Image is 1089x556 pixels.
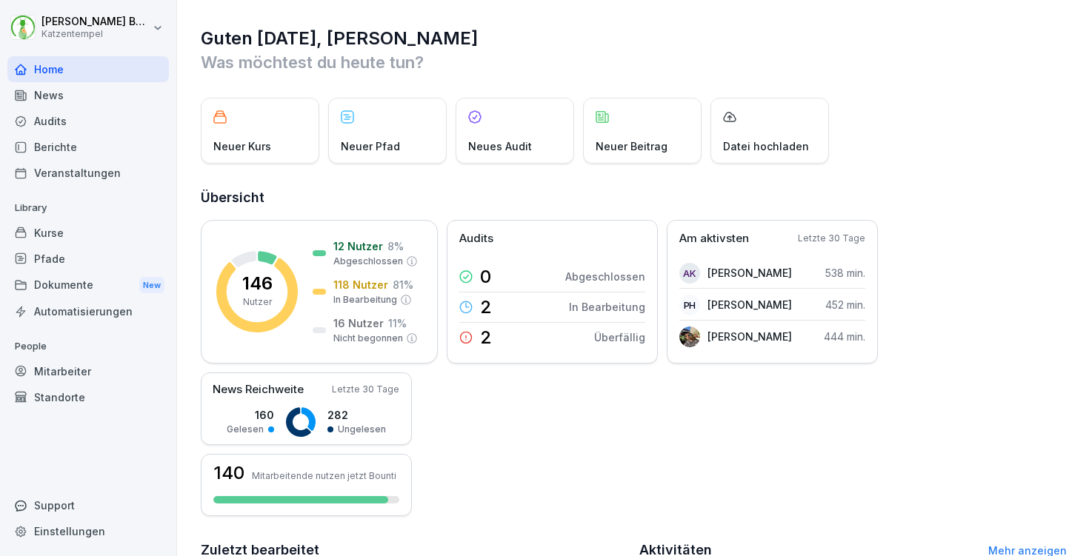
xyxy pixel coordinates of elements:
a: Audits [7,108,169,134]
p: Neuer Pfad [341,138,400,154]
a: DokumenteNew [7,272,169,299]
p: 2 [480,298,492,316]
p: 118 Nutzer [333,277,388,292]
p: Neuer Kurs [213,138,271,154]
p: 0 [480,268,491,286]
p: 11 % [388,315,407,331]
p: Letzte 30 Tage [798,232,865,245]
a: Mitarbeiter [7,358,169,384]
h3: 140 [213,464,244,482]
p: Was möchtest du heute tun? [201,50,1067,74]
p: [PERSON_NAME] Benedix [41,16,150,28]
div: Dokumente [7,272,169,299]
a: Pfade [7,246,169,272]
div: New [139,277,164,294]
p: Letzte 30 Tage [332,383,399,396]
div: AK [679,263,700,284]
p: 160 [227,407,274,423]
p: Abgeschlossen [333,255,403,268]
p: Datei hochladen [723,138,809,154]
p: Nicht begonnen [333,332,403,345]
p: 146 [242,275,273,292]
p: Katzentempel [41,29,150,39]
a: Berichte [7,134,169,160]
p: Neues Audit [468,138,532,154]
div: PH [679,295,700,315]
p: 444 min. [824,329,865,344]
a: News [7,82,169,108]
p: News Reichweite [213,381,304,398]
p: Ungelesen [338,423,386,436]
p: In Bearbeitung [569,299,645,315]
h1: Guten [DATE], [PERSON_NAME] [201,27,1067,50]
div: Support [7,492,169,518]
p: Audits [459,230,493,247]
p: [PERSON_NAME] [707,265,792,281]
img: i4uywchdo8jcijutxzqx5jdr.png [679,326,700,347]
p: 538 min. [825,265,865,281]
a: Einstellungen [7,518,169,544]
p: Am aktivsten [679,230,749,247]
a: Standorte [7,384,169,410]
p: 452 min. [825,297,865,312]
p: In Bearbeitung [333,293,397,307]
p: Neuer Beitrag [596,138,667,154]
p: [PERSON_NAME] [707,329,792,344]
p: Abgeschlossen [565,269,645,284]
p: 282 [327,407,386,423]
p: 16 Nutzer [333,315,384,331]
p: People [7,335,169,358]
a: Kurse [7,220,169,246]
p: 8 % [387,238,404,254]
p: Mitarbeitende nutzen jetzt Bounti [252,470,396,481]
p: 2 [480,329,492,346]
p: Gelesen [227,423,264,436]
a: Automatisierungen [7,298,169,324]
p: Library [7,196,169,220]
p: Nutzer [243,295,272,309]
p: Überfällig [594,329,645,345]
h2: Übersicht [201,187,1067,208]
p: [PERSON_NAME] [707,297,792,312]
a: Veranstaltungen [7,160,169,186]
p: 81 % [393,277,413,292]
p: 12 Nutzer [333,238,383,254]
a: Home [7,56,169,82]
